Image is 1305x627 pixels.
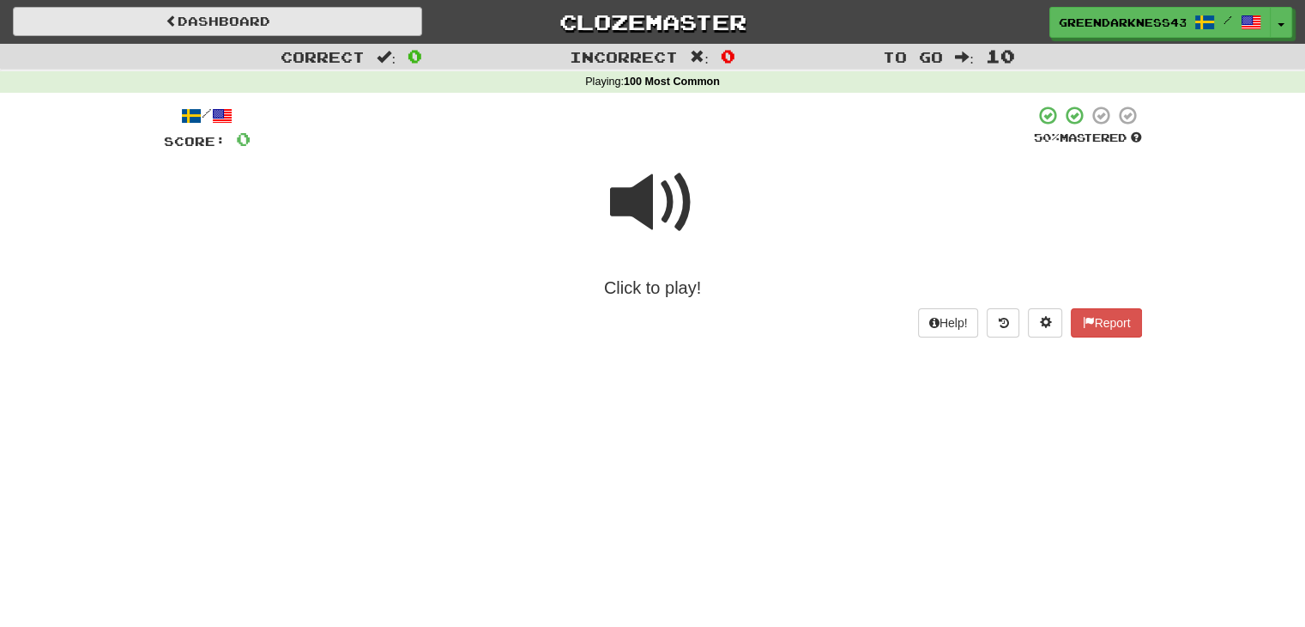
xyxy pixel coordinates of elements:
button: Report [1071,308,1141,338]
span: : [690,50,709,64]
div: Click to play! [164,276,1142,301]
span: GreenDarkness436 [1059,15,1186,30]
span: 0 [721,46,735,66]
strong: 100 Most Common [624,76,720,88]
span: Incorrect [570,48,678,65]
span: Correct [281,48,365,65]
span: / [1223,14,1232,26]
span: Score: [164,134,226,149]
button: Help! [918,308,979,338]
span: 0 [236,128,251,149]
div: / [164,105,251,126]
span: 0 [408,46,422,66]
span: 50 % [1034,131,1060,144]
span: 10 [986,46,1015,66]
span: : [955,50,974,64]
a: Dashboard [13,7,422,36]
span: To go [883,48,943,65]
button: Round history (alt+y) [987,308,1019,338]
div: Mastered [1034,131,1142,146]
span: : [377,50,396,64]
a: GreenDarkness436 / [1049,7,1271,38]
a: Clozemaster [448,7,857,37]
